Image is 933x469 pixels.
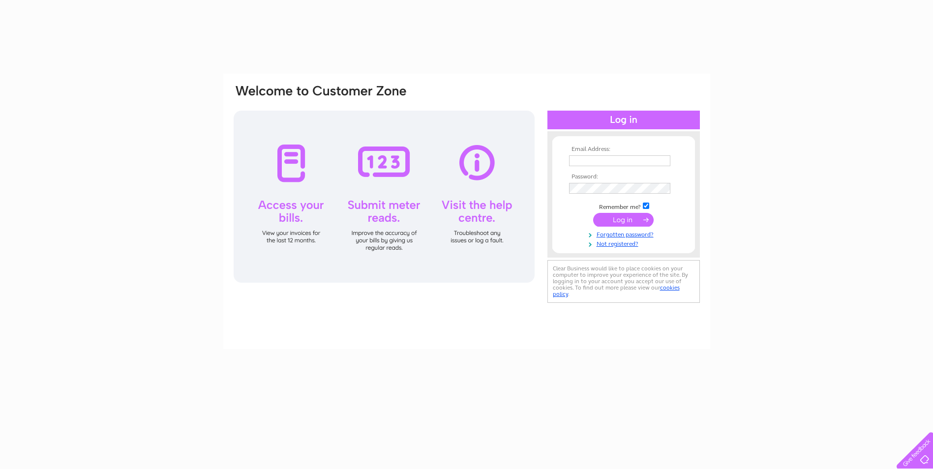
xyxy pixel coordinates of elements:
[569,229,681,238] a: Forgotten password?
[593,213,654,227] input: Submit
[553,284,680,297] a: cookies policy
[569,238,681,248] a: Not registered?
[567,174,681,180] th: Password:
[567,146,681,153] th: Email Address:
[547,260,700,303] div: Clear Business would like to place cookies on your computer to improve your experience of the sit...
[567,201,681,211] td: Remember me?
